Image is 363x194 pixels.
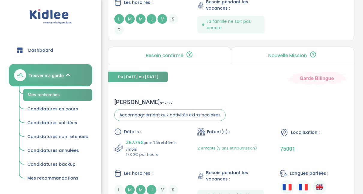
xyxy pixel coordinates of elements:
[23,159,92,170] a: Candidatures backup
[124,170,152,177] span: Les horaires :
[316,183,323,191] img: Anglais
[23,89,92,101] a: Mes recherches
[147,14,156,24] span: J
[168,14,178,24] span: S
[280,146,348,152] p: 75001
[300,75,334,82] span: Garde Bilingue
[206,170,265,182] span: Besoin pendant les vacances :
[290,170,328,177] span: Langues parlées :
[23,103,92,115] a: Candidatures en cours
[27,147,79,153] span: Candidatures annulées
[299,184,308,190] img: Français
[283,184,292,190] img: Français
[27,134,88,140] span: Candidatures non retenues
[28,72,64,79] span: Trouver ma garde
[114,109,226,121] span: Accompagnement aux activités extra-scolaires
[146,53,183,58] p: Besoin confirmé
[23,173,92,184] a: Mes recommandations
[28,92,60,97] span: Mes recherches
[28,47,53,54] span: Dashboard
[125,14,135,24] span: M
[126,152,182,158] p: 17.00€ par heure
[9,39,92,61] a: Dashboard
[27,175,78,181] span: Mes recommandations
[9,64,92,86] a: Trouver ma garde
[23,131,92,143] a: Candidatures non retenues
[27,106,78,112] span: Candidatures en cours
[268,53,307,58] p: Nouvelle Mission
[126,138,182,152] p: pour 15h et 45min /mois
[114,14,124,24] span: L
[124,129,141,135] span: Détails :
[114,98,226,106] div: [PERSON_NAME]
[157,14,167,24] span: V
[207,129,230,135] span: Enfant(s) :
[291,129,319,136] span: Localisation :
[27,161,76,167] span: Candidatures backup
[23,117,92,129] a: Candidatures validées
[108,72,168,82] span: Du [DATE] au [DATE]
[160,100,172,106] span: N° 7327
[29,9,72,24] img: logo.svg
[136,14,145,24] span: M
[27,120,77,126] span: Candidatures validées
[197,145,257,151] span: 2 enfants (3 ans et nourrisson)
[114,25,124,35] span: D
[126,138,144,147] span: 267.75€
[23,145,92,156] a: Candidatures annulées
[207,18,260,31] span: La famille ne sait pas encore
